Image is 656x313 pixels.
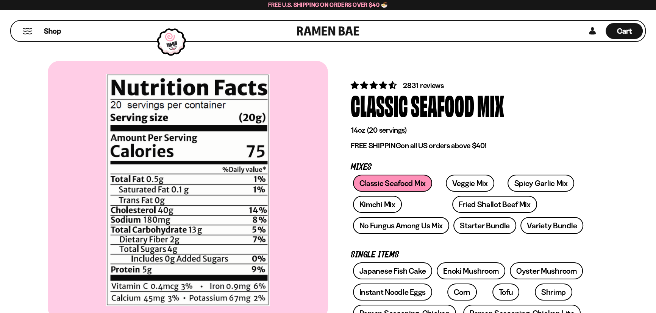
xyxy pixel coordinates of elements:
[268,1,388,8] span: Free U.S. Shipping on Orders over $40 🍜
[351,141,401,150] strong: FREE SHIPPING
[44,23,61,39] a: Shop
[351,81,398,90] span: 4.68 stars
[351,141,586,150] p: on all US orders above $40!
[535,284,572,301] a: Shrimp
[617,26,632,36] span: Cart
[492,284,520,301] a: Tofu
[353,262,433,279] a: Japanese Fish Cake
[353,284,432,301] a: Instant Noodle Eggs
[437,262,505,279] a: Enoki Mushroom
[403,81,444,90] span: 2831 reviews
[606,21,643,41] div: Cart
[351,251,586,259] p: Single Items
[351,126,586,135] p: 14oz (20 servings)
[353,217,449,234] a: No Fungus Among Us Mix
[44,26,61,36] span: Shop
[520,217,583,234] a: Variety Bundle
[447,284,477,301] a: Corn
[353,196,402,213] a: Kimchi Mix
[411,91,474,119] div: Seafood
[510,262,583,279] a: Oyster Mushroom
[351,164,586,171] p: Mixes
[452,196,537,213] a: Fried Shallot Beef Mix
[446,175,494,192] a: Veggie Mix
[477,91,504,119] div: Mix
[508,175,574,192] a: Spicy Garlic Mix
[351,91,408,119] div: Classic
[453,217,516,234] a: Starter Bundle
[22,28,33,34] button: Mobile Menu Trigger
